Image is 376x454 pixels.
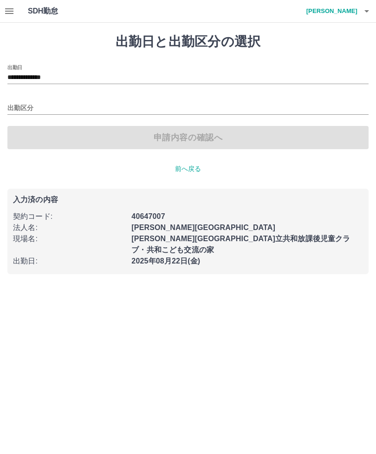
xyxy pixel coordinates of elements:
[7,64,22,71] label: 出勤日
[7,34,369,50] h1: 出勤日と出勤区分の選択
[131,235,350,254] b: [PERSON_NAME][GEOGRAPHIC_DATA]立共和放課後児童クラブ・共和こども交流の家
[13,196,363,204] p: 入力済の内容
[13,222,126,233] p: 法人名 :
[131,212,165,220] b: 40647007
[7,164,369,174] p: 前へ戻る
[131,224,275,231] b: [PERSON_NAME][GEOGRAPHIC_DATA]
[13,233,126,244] p: 現場名 :
[131,257,200,265] b: 2025年08月22日(金)
[13,211,126,222] p: 契約コード :
[13,256,126,267] p: 出勤日 :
